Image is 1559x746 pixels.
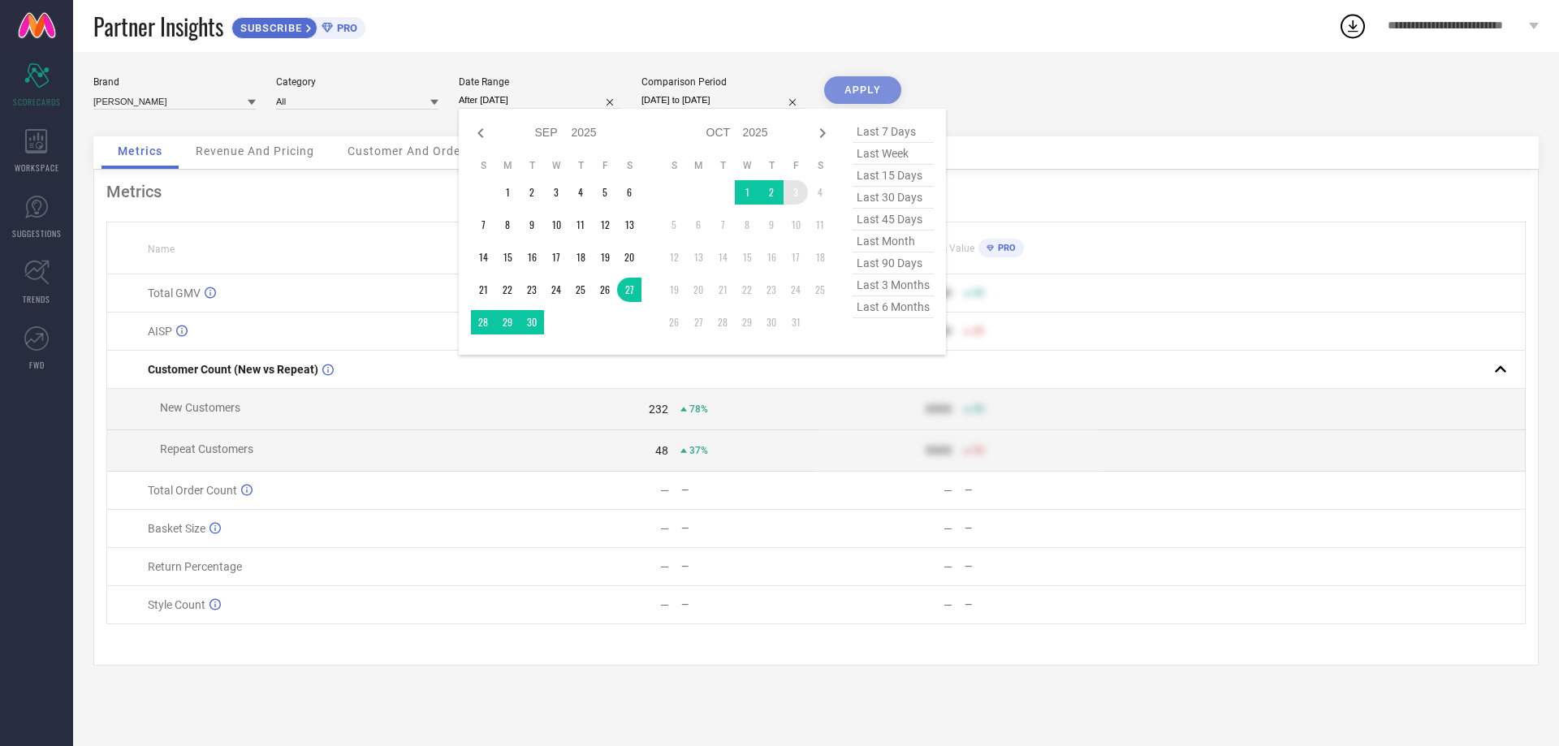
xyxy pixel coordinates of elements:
th: Tuesday [520,159,544,172]
div: — [944,598,952,611]
td: Thu Oct 09 2025 [759,213,784,237]
input: Select date range [459,92,621,109]
div: Previous month [471,123,490,143]
span: last 15 days [853,165,934,187]
td: Mon Oct 27 2025 [686,310,710,334]
td: Fri Sep 05 2025 [593,180,617,205]
div: — [965,485,1099,496]
th: Sunday [471,159,495,172]
div: — [660,484,669,497]
td: Sun Sep 07 2025 [471,213,495,237]
td: Sun Sep 21 2025 [471,278,495,302]
div: Brand [93,76,256,88]
td: Wed Oct 08 2025 [735,213,759,237]
span: Basket Size [148,522,205,535]
div: — [681,599,815,610]
td: Wed Oct 01 2025 [735,180,759,205]
td: Wed Oct 29 2025 [735,310,759,334]
span: AISP [148,325,172,338]
span: Metrics [118,144,162,157]
th: Wednesday [544,159,568,172]
td: Tue Sep 30 2025 [520,310,544,334]
div: 9999 [926,403,952,416]
td: Tue Oct 21 2025 [710,278,735,302]
td: Mon Oct 06 2025 [686,213,710,237]
th: Saturday [617,159,641,172]
td: Mon Oct 13 2025 [686,245,710,270]
th: Monday [686,159,710,172]
div: 9999 [926,444,952,457]
span: Style Count [148,598,205,611]
td: Fri Oct 10 2025 [784,213,808,237]
td: Tue Sep 23 2025 [520,278,544,302]
div: Next month [813,123,832,143]
td: Sun Oct 05 2025 [662,213,686,237]
td: Wed Sep 03 2025 [544,180,568,205]
span: 37% [689,445,708,456]
th: Friday [593,159,617,172]
span: last 30 days [853,187,934,209]
th: Wednesday [735,159,759,172]
div: 232 [649,403,668,416]
th: Saturday [808,159,832,172]
td: Sat Sep 13 2025 [617,213,641,237]
td: Sat Sep 20 2025 [617,245,641,270]
span: last 7 days [853,121,934,143]
td: Sat Oct 11 2025 [808,213,832,237]
span: Repeat Customers [160,442,253,455]
td: Mon Sep 01 2025 [495,180,520,205]
span: 50 [973,445,984,456]
td: Wed Sep 24 2025 [544,278,568,302]
td: Fri Sep 26 2025 [593,278,617,302]
td: Tue Sep 09 2025 [520,213,544,237]
div: Comparison Period [641,76,804,88]
td: Mon Sep 15 2025 [495,245,520,270]
td: Wed Oct 22 2025 [735,278,759,302]
td: Thu Sep 04 2025 [568,180,593,205]
div: — [681,561,815,572]
span: last 90 days [853,252,934,274]
th: Thursday [759,159,784,172]
td: Sun Oct 19 2025 [662,278,686,302]
div: — [965,523,1099,534]
div: 48 [655,444,668,457]
td: Fri Sep 19 2025 [593,245,617,270]
div: Date Range [459,76,621,88]
td: Sat Oct 04 2025 [808,180,832,205]
span: Customer And Orders [348,144,472,157]
td: Thu Sep 11 2025 [568,213,593,237]
td: Sat Oct 25 2025 [808,278,832,302]
div: Metrics [106,182,1526,201]
div: — [944,522,952,535]
th: Tuesday [710,159,735,172]
td: Fri Oct 24 2025 [784,278,808,302]
td: Tue Sep 16 2025 [520,245,544,270]
span: Name [148,244,175,255]
td: Sun Sep 14 2025 [471,245,495,270]
span: 50 [973,326,984,337]
div: — [660,522,669,535]
td: Fri Sep 12 2025 [593,213,617,237]
td: Fri Oct 17 2025 [784,245,808,270]
div: — [660,598,669,611]
span: SUGGESTIONS [12,227,62,239]
span: Partner Insights [93,10,223,43]
td: Wed Sep 10 2025 [544,213,568,237]
th: Thursday [568,159,593,172]
td: Mon Sep 22 2025 [495,278,520,302]
span: Revenue And Pricing [196,144,314,157]
span: last 6 months [853,296,934,318]
td: Thu Oct 02 2025 [759,180,784,205]
td: Sat Sep 06 2025 [617,180,641,205]
span: last week [853,143,934,165]
input: Select comparison period [641,92,804,109]
td: Tue Oct 07 2025 [710,213,735,237]
span: PRO [994,243,1016,253]
td: Sun Oct 26 2025 [662,310,686,334]
td: Thu Sep 25 2025 [568,278,593,302]
td: Thu Oct 30 2025 [759,310,784,334]
div: — [660,560,669,573]
span: 50 [973,403,984,415]
div: — [965,599,1099,610]
td: Fri Oct 03 2025 [784,180,808,205]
